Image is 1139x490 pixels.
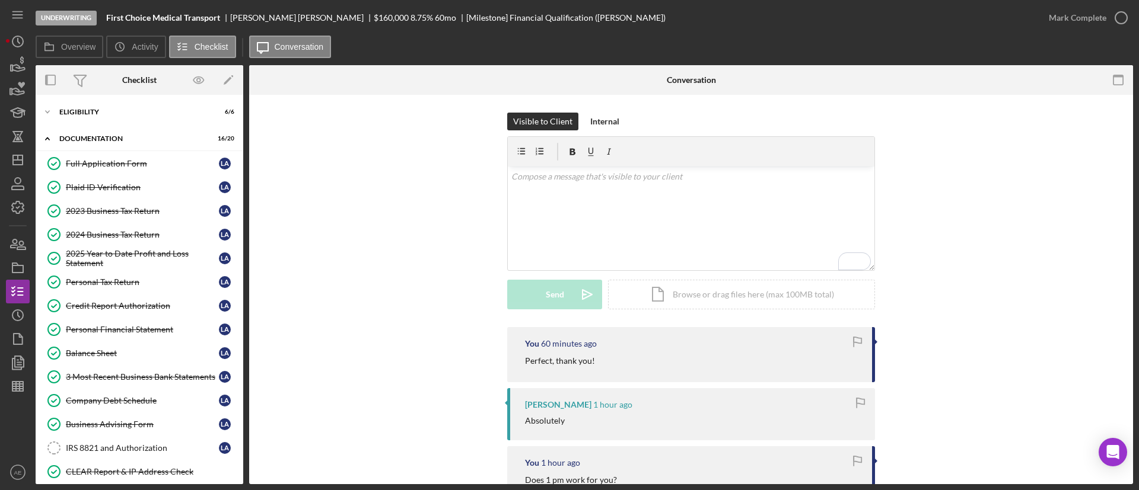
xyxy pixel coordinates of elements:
[36,11,97,25] div: Underwriting
[6,460,30,484] button: AE
[219,371,231,383] div: L A
[42,270,237,294] a: Personal Tax ReturnLA
[213,135,234,142] div: 16 / 20
[42,365,237,389] a: 3 Most Recent Business Bank StatementsLA
[66,396,219,405] div: Company Debt Schedule
[66,301,219,310] div: Credit Report Authorization
[541,339,597,348] time: 2025-09-25 22:25
[169,36,236,58] button: Checklist
[593,400,632,409] time: 2025-09-25 22:23
[59,108,205,116] div: Eligibility
[42,341,237,365] a: Balance SheetLA
[435,13,456,23] div: 60 mo
[66,325,219,334] div: Personal Financial Statement
[541,458,580,467] time: 2025-09-25 21:21
[466,13,666,23] div: [Milestone] Financial Qualification ([PERSON_NAME])
[42,199,237,223] a: 2023 Business Tax ReturnLA
[66,182,219,192] div: Plaid ID Verification
[1037,6,1133,30] button: Mark Complete
[106,13,220,23] b: First Choice Medical Transport
[219,324,231,335] div: L A
[249,36,332,58] button: Conversation
[66,206,219,216] div: 2023 Business Tax Return
[667,75,716,85] div: Conversation
[507,113,578,130] button: Visible to Client
[525,354,595,367] p: Perfect, thank you!
[584,113,625,130] button: Internal
[42,460,237,483] a: CLEAR Report & IP Address Check
[66,467,237,476] div: CLEAR Report & IP Address Check
[42,318,237,341] a: Personal Financial StatementLA
[219,300,231,312] div: L A
[275,42,324,52] label: Conversation
[219,347,231,359] div: L A
[66,159,219,168] div: Full Application Form
[525,339,539,348] div: You
[106,36,166,58] button: Activity
[42,246,237,270] a: 2025 Year to Date Profit and Loss StatementLA
[508,166,874,270] div: To enrich screen reader interactions, please activate Accessibility in Grammarly extension settings
[219,395,231,406] div: L A
[525,416,565,425] div: Absolutely
[230,13,374,23] div: [PERSON_NAME] [PERSON_NAME]
[219,276,231,288] div: L A
[1049,6,1106,30] div: Mark Complete
[42,389,237,412] a: Company Debt ScheduleLA
[66,230,219,239] div: 2024 Business Tax Return
[525,458,539,467] div: You
[42,223,237,246] a: 2024 Business Tax ReturnLA
[66,348,219,358] div: Balance Sheet
[14,469,22,476] text: AE
[66,372,219,382] div: 3 Most Recent Business Bank Statements
[219,442,231,454] div: L A
[374,12,409,23] span: $160,000
[42,436,237,460] a: IRS 8821 and AuthorizationLA
[195,42,228,52] label: Checklist
[66,249,219,268] div: 2025 Year to Date Profit and Loss Statement
[122,75,157,85] div: Checklist
[219,205,231,217] div: L A
[219,252,231,264] div: L A
[546,280,564,309] div: Send
[219,229,231,241] div: L A
[513,113,572,130] div: Visible to Client
[59,135,205,142] div: Documentation
[219,158,231,169] div: L A
[219,418,231,430] div: L A
[132,42,158,52] label: Activity
[525,400,591,409] div: [PERSON_NAME]
[213,108,234,116] div: 6 / 6
[219,181,231,193] div: L A
[42,175,237,199] a: Plaid ID VerificationLA
[66,419,219,429] div: Business Advising Form
[36,36,103,58] button: Overview
[590,113,619,130] div: Internal
[42,152,237,175] a: Full Application FormLA
[61,42,96,52] label: Overview
[42,412,237,436] a: Business Advising FormLA
[507,280,602,309] button: Send
[42,294,237,318] a: Credit Report AuthorizationLA
[411,13,433,23] div: 8.75 %
[1099,438,1127,466] div: Open Intercom Messenger
[525,473,617,486] p: Does 1 pm work for you?
[66,443,219,453] div: IRS 8821 and Authorization
[66,277,219,287] div: Personal Tax Return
